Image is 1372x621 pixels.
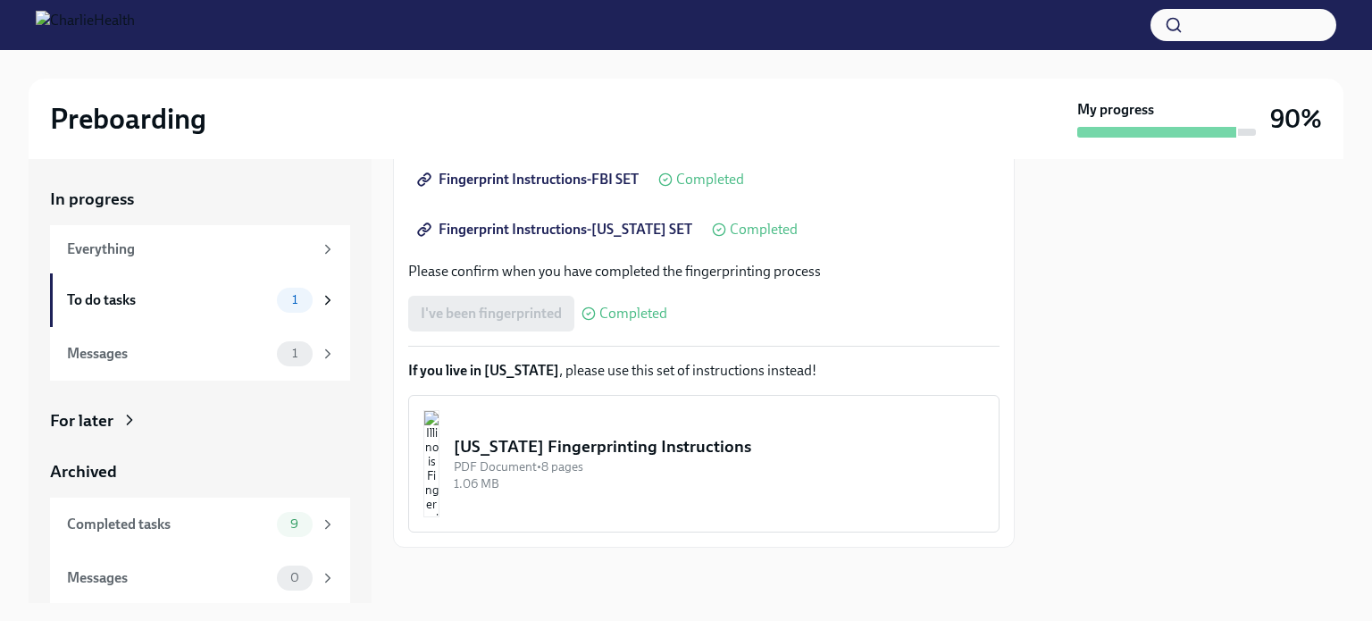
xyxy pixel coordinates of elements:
[730,222,798,237] span: Completed
[281,347,308,360] span: 1
[50,327,350,381] a: Messages1
[67,239,313,259] div: Everything
[423,410,439,517] img: Illinois Fingerprinting Instructions
[281,293,308,306] span: 1
[50,273,350,327] a: To do tasks1
[280,517,309,531] span: 9
[454,435,984,458] div: [US_STATE] Fingerprinting Instructions
[421,171,639,189] span: Fingerprint Instructions-FBI SET
[50,225,350,273] a: Everything
[408,262,1000,281] p: Please confirm when you have completed the fingerprinting process
[408,395,1000,533] button: [US_STATE] Fingerprinting InstructionsPDF Document•8 pages1.06 MB
[67,290,270,310] div: To do tasks
[50,460,350,483] a: Archived
[408,212,705,248] a: Fingerprint Instructions-[US_STATE] SET
[50,101,206,137] h2: Preboarding
[67,515,270,534] div: Completed tasks
[50,498,350,551] a: Completed tasks9
[454,458,984,475] div: PDF Document • 8 pages
[421,221,692,239] span: Fingerprint Instructions-[US_STATE] SET
[36,11,135,39] img: CharlieHealth
[408,162,651,197] a: Fingerprint Instructions-FBI SET
[67,344,270,364] div: Messages
[1077,100,1154,120] strong: My progress
[280,571,310,584] span: 0
[676,172,744,187] span: Completed
[599,306,667,321] span: Completed
[1270,103,1322,135] h3: 90%
[67,568,270,588] div: Messages
[50,551,350,605] a: Messages0
[50,409,350,432] a: For later
[50,188,350,211] a: In progress
[454,475,984,492] div: 1.06 MB
[408,361,1000,381] p: , please use this set of instructions instead!
[408,362,559,379] strong: If you live in [US_STATE]
[50,409,113,432] div: For later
